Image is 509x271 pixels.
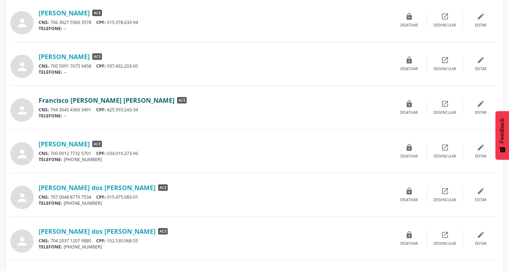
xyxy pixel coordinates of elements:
[39,63,49,69] span: CNS:
[405,231,413,239] i: lock
[92,141,102,147] span: ACE
[434,67,456,72] div: Desvincular
[158,228,168,234] span: ACE
[92,10,102,16] span: ACE
[434,154,456,159] div: Desvincular
[96,150,106,156] span: CPF:
[39,69,62,75] span: TELEFONE:
[405,13,413,20] i: lock
[400,67,418,72] div: Desativar
[16,16,29,29] i: person
[475,23,486,28] div: Editar
[400,154,418,159] div: Desativar
[495,111,509,160] button: Feedback - Mostrar pesquisa
[96,107,106,113] span: CPF:
[16,60,29,73] i: person
[96,194,106,200] span: CPF:
[475,67,486,72] div: Editar
[434,110,456,115] div: Desvincular
[39,25,391,32] div: --
[16,147,29,160] i: person
[400,110,418,115] div: Desativar
[441,56,449,64] i: open_in_new
[477,13,485,20] i: edit
[441,100,449,108] i: open_in_new
[92,53,102,60] span: ACE
[39,156,391,163] div: [PHONE_NUMBER]
[39,107,391,113] div: 704 3045 4360 5491 425.593.243-34
[16,104,29,117] i: person
[39,63,391,69] div: 700 5091 7675 9458 937.432.203-00
[405,100,413,108] i: lock
[39,194,391,200] div: 707 0048 8779 7534 015.475.983-01
[39,194,49,200] span: CNS:
[39,9,90,17] a: [PERSON_NAME]
[16,235,29,248] i: person
[177,97,187,103] span: ACE
[441,144,449,151] i: open_in_new
[477,56,485,64] i: edit
[475,198,486,203] div: Editar
[39,19,49,25] span: CNS:
[434,23,456,28] div: Desvincular
[96,63,106,69] span: CPF:
[39,238,49,244] span: CNS:
[475,110,486,115] div: Editar
[39,140,90,148] a: [PERSON_NAME]
[39,227,156,235] a: [PERSON_NAME] dos [PERSON_NAME]
[39,156,62,163] span: TELEFONE:
[441,13,449,20] i: open_in_new
[475,154,486,159] div: Editar
[39,107,49,113] span: CNS:
[405,144,413,151] i: lock
[39,238,391,244] div: 704 2037 1207 9880 102.530.968-55
[400,23,418,28] div: Desativar
[16,191,29,204] i: person
[477,144,485,151] i: edit
[477,187,485,195] i: edit
[405,56,413,64] i: lock
[158,184,168,191] span: ACE
[434,198,456,203] div: Desvincular
[434,241,456,246] div: Desvincular
[39,150,391,156] div: 700 0012 7732 5701 034.019.273-96
[39,200,391,206] div: [PHONE_NUMBER]
[39,25,62,32] span: TELEFONE:
[39,244,391,250] div: [PHONE_NUMBER]
[441,231,449,239] i: open_in_new
[477,231,485,239] i: edit
[96,238,106,244] span: CPF:
[39,184,156,192] a: [PERSON_NAME] dos [PERSON_NAME]
[400,198,418,203] div: Desativar
[39,244,62,250] span: TELEFONE:
[39,96,175,104] a: Francisco [PERSON_NAME] [PERSON_NAME]
[405,187,413,195] i: lock
[475,241,486,246] div: Editar
[39,113,62,119] span: TELEFONE:
[441,187,449,195] i: open_in_new
[96,19,106,25] span: CPF:
[499,118,505,143] span: Feedback
[39,200,62,206] span: TELEFONE:
[39,69,391,75] div: --
[400,241,418,246] div: Desativar
[39,53,90,61] a: [PERSON_NAME]
[477,100,485,108] i: edit
[39,150,49,156] span: CNS:
[39,19,391,25] div: 706 3027 5560 3578 015.978.633-94
[39,113,391,119] div: --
